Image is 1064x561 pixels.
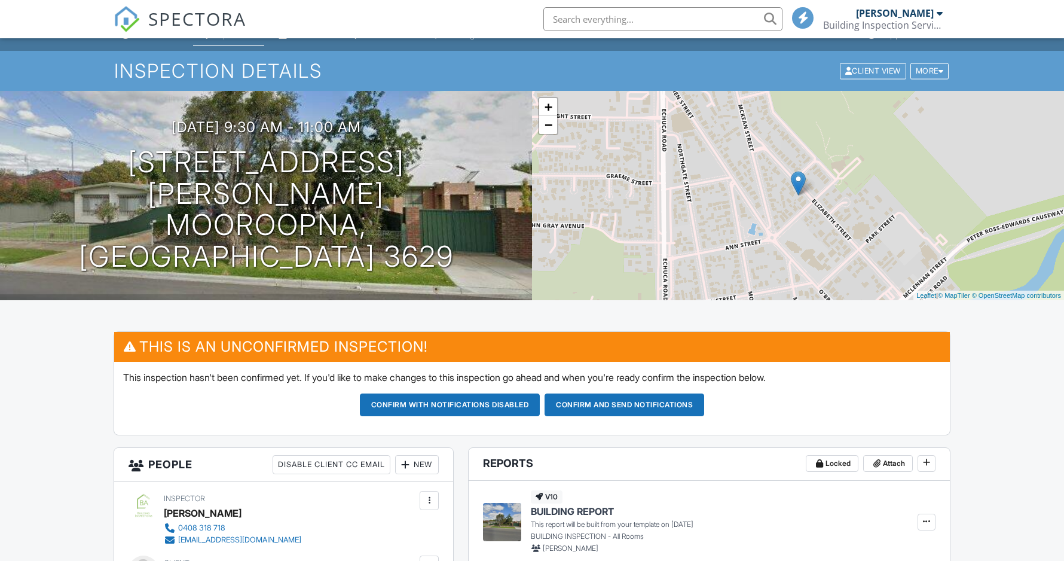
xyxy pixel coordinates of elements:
a: [EMAIL_ADDRESS][DOMAIN_NAME] [164,534,301,546]
p: This inspection hasn't been confirmed yet. If you'd like to make changes to this inspection go ah... [123,371,941,384]
div: 0408 318 718 [178,523,225,533]
span: Inspector [164,494,205,503]
input: Search everything... [543,7,782,31]
h3: This is an Unconfirmed Inspection! [114,332,950,361]
a: Zoom out [539,116,557,134]
div: More [910,63,949,79]
a: SPECTORA [114,16,246,41]
h3: People [114,448,453,482]
a: Leaflet [916,292,936,299]
button: Confirm and send notifications [545,394,704,416]
div: Client View [840,63,906,79]
div: Disable Client CC Email [273,455,390,474]
div: [EMAIL_ADDRESS][DOMAIN_NAME] [178,535,301,545]
div: Building Inspection Services [823,19,943,31]
div: [PERSON_NAME] [164,504,241,522]
button: Confirm with notifications disabled [360,394,540,416]
a: 0408 318 718 [164,522,301,534]
h3: [DATE] 9:30 am - 11:00 am [172,119,361,135]
img: The Best Home Inspection Software - Spectora [114,6,140,32]
h1: Inspection Details [114,60,950,81]
a: © OpenStreetMap contributors [972,292,1061,299]
a: Client View [839,66,909,75]
h1: [STREET_ADDRESS][PERSON_NAME] Mooroopna, [GEOGRAPHIC_DATA] 3629 [19,147,513,273]
a: Zoom in [539,98,557,116]
div: | [913,291,1064,301]
span: SPECTORA [148,6,246,31]
div: [PERSON_NAME] [856,7,934,19]
a: © MapTiler [938,292,970,299]
div: New [395,455,439,474]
